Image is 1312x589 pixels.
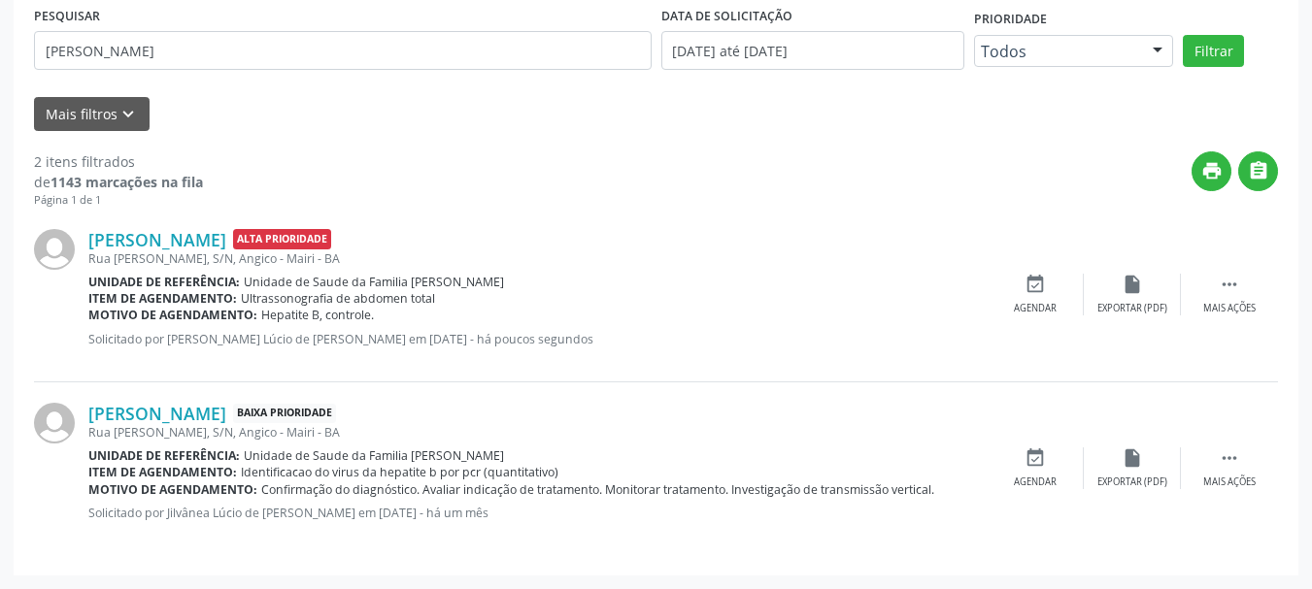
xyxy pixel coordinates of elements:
[661,31,965,70] input: Selecione um intervalo
[34,172,203,192] div: de
[1203,302,1256,315] div: Mais ações
[1025,274,1046,295] i: event_available
[1097,302,1167,315] div: Exportar (PDF)
[34,151,203,172] div: 2 itens filtrados
[241,290,435,307] span: Ultrassonografia de abdomen total
[88,250,987,267] div: Rua [PERSON_NAME], S/N, Angico - Mairi - BA
[34,31,652,70] input: Nome, CNS
[1192,151,1231,191] button: print
[1025,447,1046,469] i: event_available
[241,464,558,480] span: Identificacao do virus da hepatite b por pcr (quantitativo)
[1203,475,1256,489] div: Mais ações
[88,403,226,424] a: [PERSON_NAME]
[1238,151,1278,191] button: 
[981,42,1133,61] span: Todos
[34,97,150,131] button: Mais filtroskeyboard_arrow_down
[244,274,504,290] span: Unidade de Saude da Familia [PERSON_NAME]
[1183,35,1244,68] button: Filtrar
[1219,447,1240,469] i: 
[1014,302,1057,315] div: Agendar
[34,403,75,443] img: img
[88,229,226,250] a: [PERSON_NAME]
[261,481,934,498] span: Confirmação do diagnóstico. Avaliar indicação de tratamento. Monitorar tratamento. Investigação d...
[88,274,240,290] b: Unidade de referência:
[34,229,75,270] img: img
[1248,160,1269,181] i: 
[34,192,203,209] div: Página 1 de 1
[88,307,257,323] b: Motivo de agendamento:
[974,5,1047,35] label: Prioridade
[244,447,504,464] span: Unidade de Saude da Familia [PERSON_NAME]
[1219,274,1240,295] i: 
[661,1,792,31] label: DATA DE SOLICITAÇÃO
[118,104,139,125] i: keyboard_arrow_down
[261,307,374,323] span: Hepatite B, controle.
[88,290,237,307] b: Item de agendamento:
[88,464,237,480] b: Item de agendamento:
[88,447,240,464] b: Unidade de referência:
[233,229,331,249] span: Alta Prioridade
[1097,475,1167,489] div: Exportar (PDF)
[233,404,336,424] span: Baixa Prioridade
[88,505,987,521] p: Solicitado por Jilvânea Lúcio de [PERSON_NAME] em [DATE] - há um mês
[1122,274,1143,295] i: insert_drive_file
[50,173,203,191] strong: 1143 marcações na fila
[88,331,987,347] p: Solicitado por [PERSON_NAME] Lúcio de [PERSON_NAME] em [DATE] - há poucos segundos
[34,1,100,31] label: PESQUISAR
[1122,447,1143,469] i: insert_drive_file
[88,481,257,498] b: Motivo de agendamento:
[1014,475,1057,489] div: Agendar
[88,424,987,441] div: Rua [PERSON_NAME], S/N, Angico - Mairi - BA
[1201,160,1223,181] i: print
